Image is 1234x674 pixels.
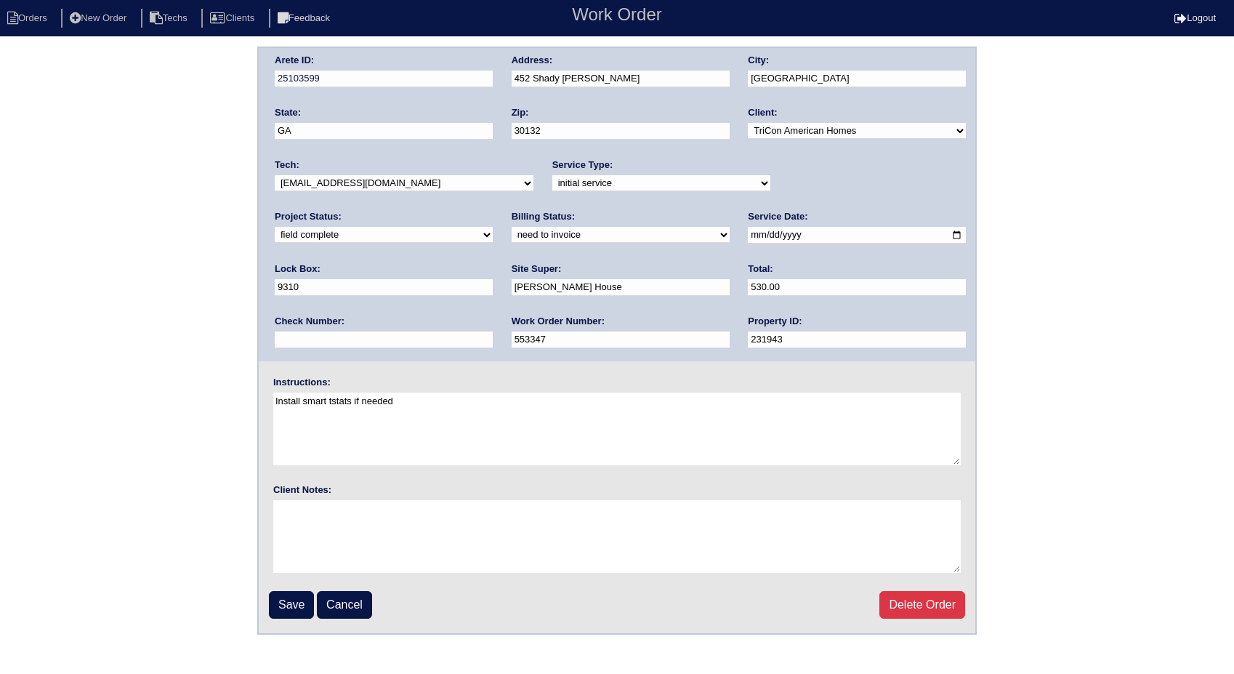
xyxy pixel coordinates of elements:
[275,315,344,328] label: Check Number:
[273,376,331,389] label: Instructions:
[317,591,372,619] a: Cancel
[275,262,320,276] label: Lock Box:
[61,12,138,23] a: New Order
[748,262,773,276] label: Total:
[275,159,299,172] label: Tech:
[748,315,802,328] label: Property ID:
[879,591,965,619] a: Delete Order
[141,12,199,23] a: Techs
[512,262,562,276] label: Site Super:
[512,106,529,119] label: Zip:
[275,210,342,223] label: Project Status:
[269,9,342,28] li: Feedback
[141,9,199,28] li: Techs
[61,9,138,28] li: New Order
[552,159,613,172] label: Service Type:
[275,106,301,119] label: State:
[201,12,266,23] a: Clients
[1174,12,1216,23] a: Logout
[748,106,777,119] label: Client:
[748,210,807,223] label: Service Date:
[201,9,266,28] li: Clients
[748,54,769,67] label: City:
[512,315,605,328] label: Work Order Number:
[275,54,314,67] label: Arete ID:
[273,484,331,497] label: Client Notes:
[273,393,961,465] textarea: Install smart tstats if needed
[512,71,730,87] input: Enter a location
[269,591,314,619] input: Save
[512,54,552,67] label: Address:
[512,210,575,223] label: Billing Status:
